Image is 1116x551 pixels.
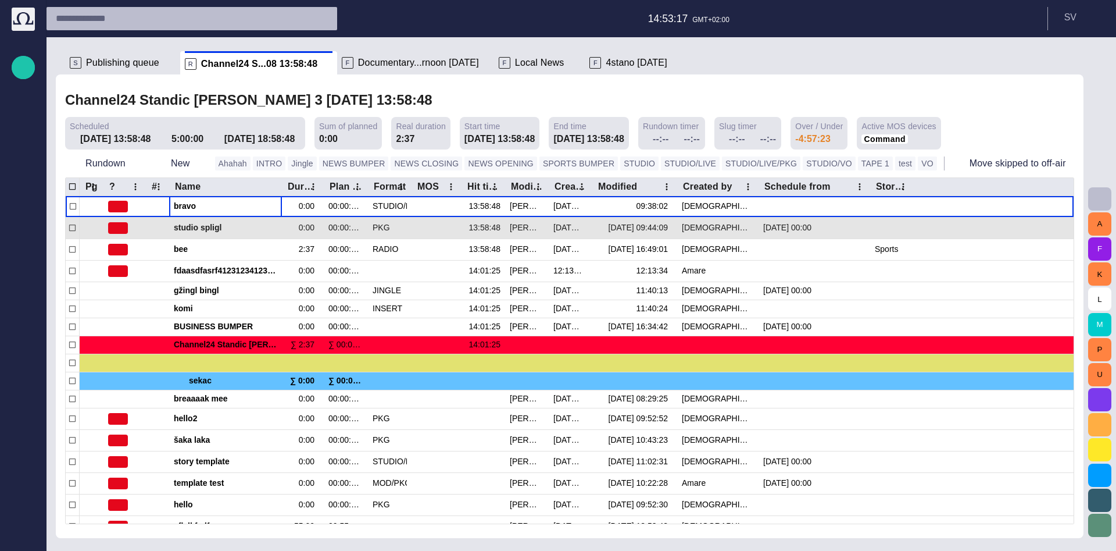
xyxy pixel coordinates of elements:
span: hello2 [174,413,277,424]
span: BUSINESS BUMPER [174,321,277,332]
div: [DATE] 13:58:48 [464,132,535,146]
span: Publishing queue [16,152,30,166]
button: SV [1055,7,1109,28]
div: 00:00:00:00 [328,222,363,233]
div: Pg [85,181,98,193]
button: Duration column menu [305,179,321,195]
span: bravo [174,201,277,212]
button: Ahahah [215,157,251,170]
div: 20/08 08:29:25 [609,393,673,404]
div: Plan dur [330,181,363,193]
span: Active MOS devices [861,120,936,132]
div: 12:13:34 [636,265,673,276]
div: 19/08 13:53:43 [609,521,673,532]
div: 12/08 00:00 [763,321,865,332]
span: Channel24 S...08 13:58:48 [201,58,317,70]
p: F [589,57,601,69]
div: fdaasdfasrf412312341234das [174,261,277,282]
button: Story locations column menu [895,179,911,195]
div: 0:00 [299,201,319,212]
button: NEWS BUMPER [319,157,389,170]
div: FDocumentary...rnoon [DATE] [337,51,494,74]
p: S V [1064,10,1076,24]
div: STUDIO/LIVE/PKG [373,456,407,467]
button: test [895,157,915,170]
div: Richard Amare (ramare) [510,303,544,314]
div: Amare [682,478,710,489]
div: ∑ 00:00:00:00 [328,339,363,350]
div: MOD/PKG [373,478,407,489]
button: STUDIO [620,157,659,170]
button: New [151,153,210,174]
div: 09:38:02 [636,201,673,212]
div: 20/08 09:41:55 [553,222,588,233]
span: End time [553,120,586,132]
span: Scheduled [70,120,109,132]
span: bee [174,244,277,255]
button: STUDIO/LIVE [661,157,720,170]
button: Modified column menu [659,179,675,195]
div: PKG [373,413,390,424]
button: Plan dur column menu [349,179,366,195]
div: bravo [174,196,277,217]
div: 20/08 08:29:49 [553,303,588,314]
div: Stanislav Vedra (svedra) [510,521,544,532]
div: Stanislav Vedra (svedra) [510,456,544,467]
div: hello2 [174,408,277,429]
div: hello [174,495,277,516]
div: 14:01:25 [466,285,500,296]
span: breaaaak mee [174,393,277,404]
span: Start time [464,120,500,132]
p: Story folders [16,129,30,140]
div: Stanislav Vedra (svedra) [510,201,544,212]
button: Created column menu [574,179,590,195]
span: [PERSON_NAME]'s media (playout) [16,268,30,282]
div: RChannel24 S...08 13:58:48 [180,51,337,74]
div: 13:58:48 [466,222,500,233]
div: Vedra [682,413,754,424]
div: 00:00:00:00 [328,201,363,212]
div: 14:01:25 [466,321,500,332]
button: A [1088,212,1111,236]
div: ? [109,181,115,193]
div: 12:13:06 [553,265,588,276]
p: R [185,58,196,70]
div: Richard Amare (ramare) [510,265,544,276]
div: Created by [683,181,732,193]
div: JINGLE [373,285,401,296]
div: Story locations [876,181,908,193]
div: Vedra [682,456,754,467]
div: Media [12,194,35,217]
div: Stanislav Vedra (svedra) [510,499,544,510]
div: FLocal News [494,51,585,74]
div: 19/08 16:34:42 [609,321,673,332]
div: 00:00:00:00 [328,413,363,424]
div: ∑ 2:37 [291,339,319,350]
div: Media-test with filter [12,240,35,264]
div: 20/08 09:52:52 [553,413,588,424]
div: Stanislav Vedra (svedra) [510,393,544,404]
div: Richard Amare (ramare) [510,478,544,489]
div: studio spligl [174,218,277,239]
div: 20/08 09:44:09 [609,222,673,233]
div: Modified by [511,181,543,193]
div: 19/08 11:02:31 [609,456,673,467]
span: Channel24 Standic [PERSON_NAME] 3 [DATE] 13:58:48 [174,340,388,349]
button: F [1088,237,1111,261]
div: Duration [288,181,319,193]
span: šaka laka [174,435,277,446]
div: 00:00:00:00 [328,321,363,332]
button: ? column menu [127,179,144,195]
p: AI Assistant [16,385,30,396]
div: 55:00 [294,521,319,532]
div: 14:01:25 [466,303,500,314]
button: Format column menu [393,179,409,195]
button: Modified by column menu [530,179,546,195]
button: STUDIO/LIVE/PKG [722,157,800,170]
span: fdaasdfasrf412312341234das [174,265,277,276]
div: 2:37 [299,244,319,255]
div: Schedule from [764,181,831,193]
div: bee [174,239,277,260]
div: 00:55:00:00 [328,521,363,532]
div: Sports [875,244,909,255]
